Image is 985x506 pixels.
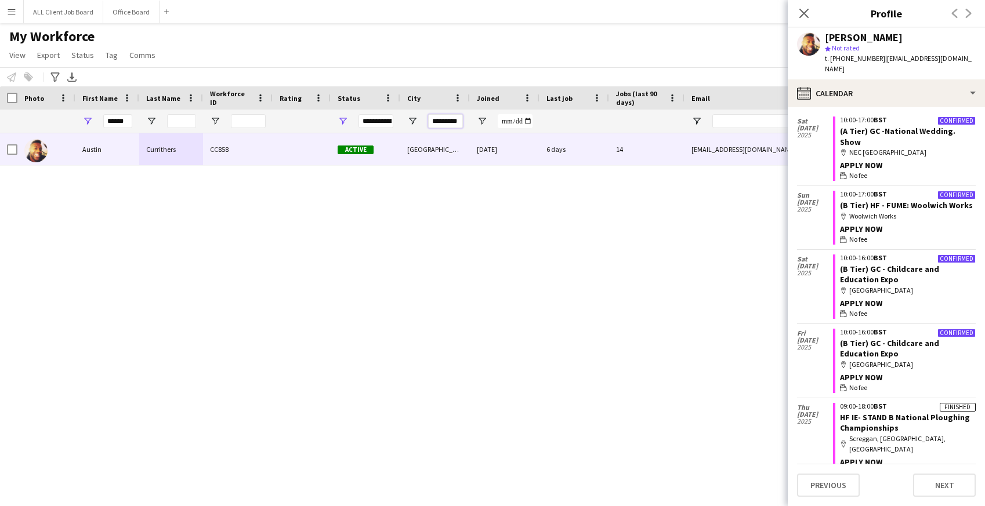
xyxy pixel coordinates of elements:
span: [DATE] [797,411,833,418]
a: Export [32,48,64,63]
div: Woolwich Works [840,211,976,221]
button: Next [913,474,976,497]
span: Last Name [146,94,180,103]
a: HF IE- STAND B National Ploughing Championships [840,412,970,433]
span: [DATE] [797,337,833,344]
div: 10:00-16:00 [840,254,976,261]
div: 09:00-18:00 [840,403,976,410]
a: View [5,48,30,63]
span: 2025 [797,270,833,276]
span: Workforce ID [210,89,252,107]
input: Email Filter Input [712,114,910,128]
div: 6 days [539,133,609,165]
div: [GEOGRAPHIC_DATA] [840,285,976,296]
span: BST [874,327,887,336]
div: [DATE] [470,133,539,165]
div: Calendar [788,79,985,107]
span: City [407,94,421,103]
span: Fri [797,330,833,337]
span: BST [874,253,887,262]
div: [EMAIL_ADDRESS][DOMAIN_NAME] [685,133,917,165]
input: First Name Filter Input [103,114,132,128]
div: APPLY NOW [840,160,976,170]
span: Photo [24,94,44,103]
span: No fee [849,234,867,245]
span: Sun [797,192,833,199]
div: [GEOGRAPHIC_DATA] [400,133,470,165]
button: Previous [797,474,860,497]
span: Sat [797,256,833,263]
span: [DATE] [797,125,833,132]
div: Confirmed [937,117,976,125]
span: 2025 [797,344,833,351]
span: Status [338,94,360,103]
input: Joined Filter Input [498,114,533,128]
span: Last job [546,94,573,103]
div: 10:00-17:00 [840,191,976,198]
span: BST [874,115,887,124]
div: Currithers [139,133,203,165]
span: No fee [849,308,867,319]
a: (B Tier) HF - FUME: Woolwich Works [840,200,973,210]
span: t. [PHONE_NUMBER] [825,54,885,63]
div: [PERSON_NAME] [825,32,903,43]
a: (B Tier) GC - Childcare and Education Expo [840,338,939,359]
div: Confirmed [937,191,976,199]
span: 2025 [797,206,833,213]
app-action-btn: Export XLSX [65,70,79,84]
input: City Filter Input [428,114,463,128]
div: [GEOGRAPHIC_DATA] [840,359,976,370]
span: My Workforce [9,28,95,45]
span: Jobs (last 90 days) [616,89,664,107]
a: (A Tier) GC -National Wedding. Show [840,126,955,147]
button: Open Filter Menu [691,116,702,126]
span: 2025 [797,418,833,425]
button: ALL Client Job Board [24,1,103,23]
a: Comms [125,48,160,63]
button: Open Filter Menu [407,116,418,126]
span: BST [874,190,887,198]
span: No fee [849,383,867,393]
img: Austin Currithers [24,139,48,162]
div: Confirmed [937,329,976,337]
div: APPLY NOW [840,298,976,308]
span: [DATE] [797,199,833,206]
span: Sat [797,118,833,125]
div: Confirmed [937,254,976,263]
span: Thu [797,404,833,411]
span: Active [338,145,374,154]
button: Open Filter Menu [210,116,220,126]
div: APPLY NOW [840,372,976,383]
button: Open Filter Menu [146,116,157,126]
div: 10:00-16:00 [840,329,976,336]
button: Office Board [103,1,160,23]
a: Status [67,48,99,63]
button: Open Filter Menu [477,116,487,126]
span: [DATE] [797,263,833,270]
div: 10:00-17:00 [840,117,976,123]
input: Last Name Filter Input [167,114,196,128]
span: Export [37,50,60,60]
span: Email [691,94,710,103]
div: APPLY NOW [840,224,976,234]
div: Screggan, [GEOGRAPHIC_DATA], [GEOGRAPHIC_DATA] [840,434,976,454]
span: View [9,50,26,60]
button: Open Filter Menu [338,116,348,126]
span: BST [874,402,887,410]
a: Tag [101,48,122,63]
span: Not rated [832,43,860,52]
button: Open Filter Menu [82,116,93,126]
input: Workforce ID Filter Input [231,114,266,128]
span: Status [71,50,94,60]
a: (B Tier) GC - Childcare and Education Expo [840,264,939,285]
span: Comms [129,50,155,60]
div: Austin [75,133,139,165]
div: Finished [940,403,976,412]
span: No fee [849,170,867,181]
div: NEC [GEOGRAPHIC_DATA] [840,147,976,158]
span: 2025 [797,132,833,139]
span: | [EMAIL_ADDRESS][DOMAIN_NAME] [825,54,972,73]
span: Tag [106,50,118,60]
span: Rating [280,94,302,103]
div: 14 [609,133,685,165]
